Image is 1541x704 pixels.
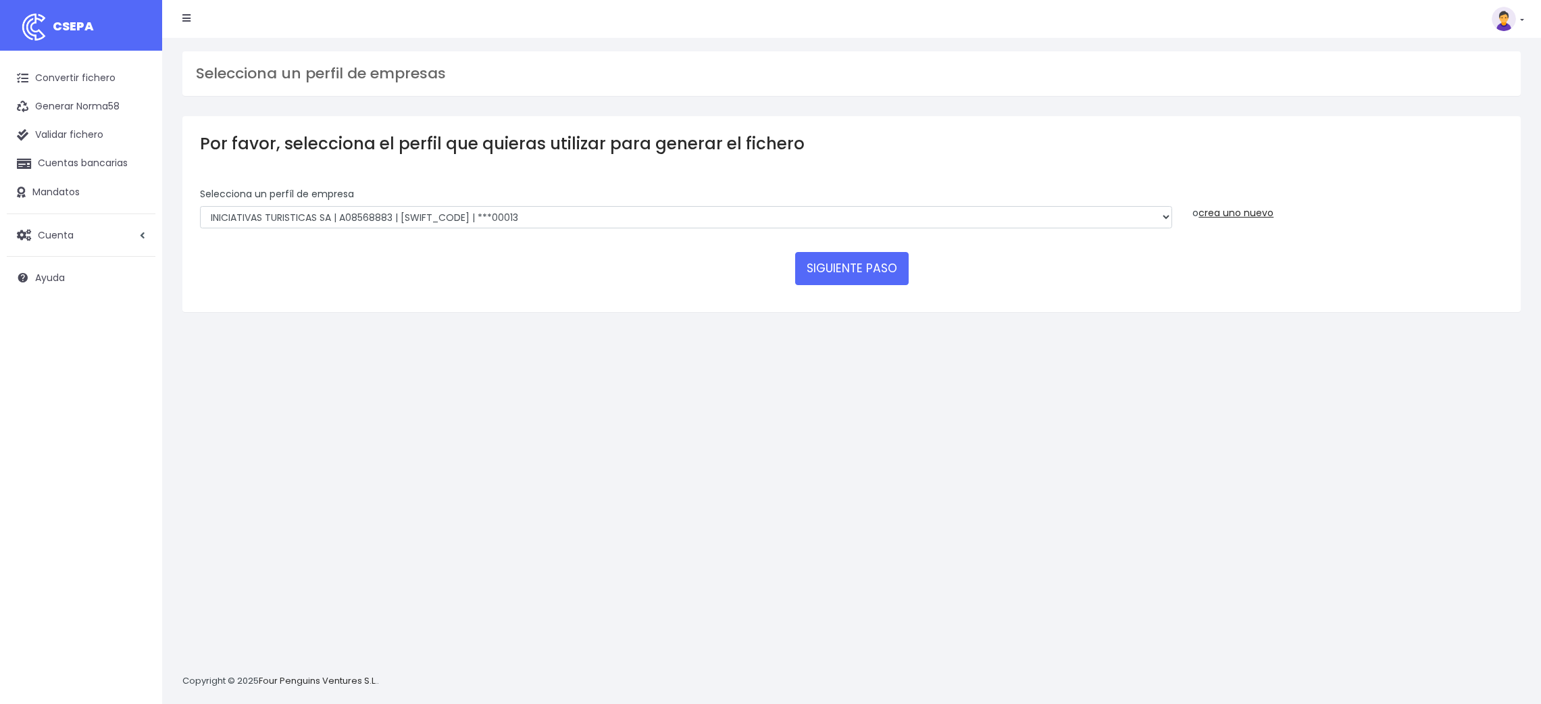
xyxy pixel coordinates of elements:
[17,10,51,44] img: logo
[7,93,155,121] a: Generar Norma58
[1198,206,1273,220] a: crea uno nuevo
[7,263,155,292] a: Ayuda
[7,121,155,149] a: Validar fichero
[7,178,155,207] a: Mandatos
[7,221,155,249] a: Cuenta
[196,65,1507,82] h3: Selecciona un perfil de empresas
[1492,7,1516,31] img: profile
[7,64,155,93] a: Convertir fichero
[38,228,74,241] span: Cuenta
[200,187,354,201] label: Selecciona un perfíl de empresa
[182,674,379,688] p: Copyright © 2025 .
[795,252,909,284] button: SIGUIENTE PASO
[7,149,155,178] a: Cuentas bancarias
[200,134,1503,153] h3: Por favor, selecciona el perfil que quieras utilizar para generar el fichero
[259,674,377,687] a: Four Penguins Ventures S.L.
[53,18,94,34] span: CSEPA
[35,271,65,284] span: Ayuda
[1192,187,1503,220] div: o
